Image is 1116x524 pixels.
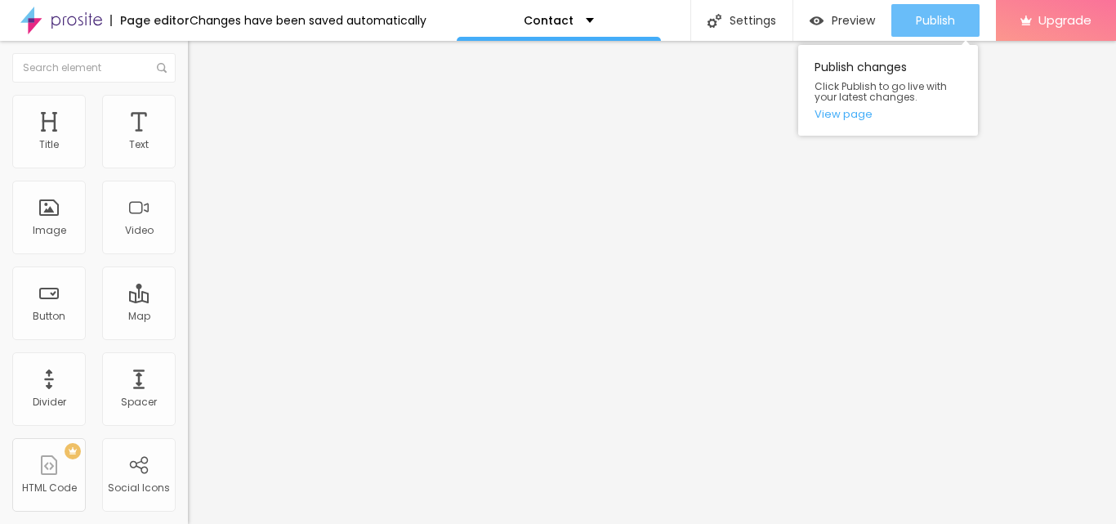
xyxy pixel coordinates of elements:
img: Icone [157,63,167,73]
span: Upgrade [1038,13,1091,27]
div: HTML Code [22,482,77,494]
div: Title [39,139,59,150]
span: Click Publish to go live with your latest changes. [815,81,962,102]
span: Preview [832,14,875,27]
span: Publish [916,14,955,27]
a: View page [815,109,962,119]
p: Contact [524,15,574,26]
div: Text [129,139,149,150]
div: Changes have been saved automatically [190,15,426,26]
button: Preview [793,4,891,37]
div: Page editor [110,15,190,26]
input: Search element [12,53,176,83]
img: Icone [708,14,721,28]
iframe: Editor [188,41,1116,524]
img: view-1.svg [810,14,824,28]
div: Divider [33,396,66,408]
button: Publish [891,4,980,37]
div: Publish changes [798,45,978,136]
div: Button [33,311,65,322]
div: Video [125,225,154,236]
div: Map [128,311,150,322]
div: Image [33,225,66,236]
div: Spacer [121,396,157,408]
div: Social Icons [108,482,170,494]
